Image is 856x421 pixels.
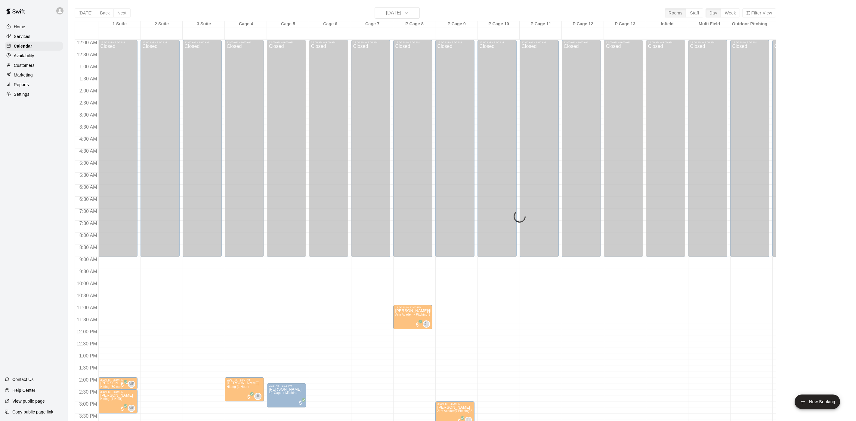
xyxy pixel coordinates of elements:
[141,21,183,27] div: 2 Suite
[564,44,599,259] div: Closed
[351,40,390,257] div: 12:00 AM – 9:00 AM: Closed
[393,305,432,329] div: 11:00 AM – 12:00 PM: Arm Academy Pitching Session 1 Hour - Pitching
[78,100,99,105] span: 2:30 AM
[298,400,304,406] span: All customers have paid
[12,376,34,382] p: Contact Us
[227,41,262,44] div: 12:00 AM – 9:00 AM
[78,353,99,358] span: 1:00 PM
[184,44,220,259] div: Closed
[269,384,304,387] div: 2:15 PM – 3:15 PM
[353,44,388,259] div: Closed
[311,44,346,259] div: Closed
[521,41,557,44] div: 12:00 AM – 9:00 AM
[5,32,63,41] div: Services
[267,21,309,27] div: Cage 5
[688,21,730,27] div: Multi Field
[520,21,562,27] div: P Cage 11
[437,402,473,405] div: 3:00 PM – 4:00 PM
[75,305,99,310] span: 11:00 AM
[254,393,261,400] div: Johnnie Larossa
[130,381,135,388] span: Mike Badala
[425,321,428,327] span: JL
[774,41,810,44] div: 12:00 AM – 9:00 AM
[100,397,122,401] span: Hitting (1 Hour)
[257,393,261,400] span: Johnnie Larossa
[267,383,306,407] div: 2:15 PM – 3:15 PM: 40’ Cage + Machine
[435,40,474,257] div: 12:00 AM – 9:00 AM: Closed
[311,41,346,44] div: 12:00 AM – 9:00 AM
[393,40,432,257] div: 12:00 AM – 9:00 AM: Closed
[98,389,138,413] div: 2:30 PM – 3:30 PM: Hitting (1 Hour)
[78,136,99,142] span: 4:00 AM
[78,124,99,129] span: 3:30 AM
[353,41,388,44] div: 12:00 AM – 9:00 AM
[14,24,25,30] p: Home
[142,44,178,259] div: Closed
[309,21,351,27] div: Cage 6
[78,377,99,382] span: 2:00 PM
[414,322,420,328] span: All customers have paid
[78,389,99,394] span: 2:30 PM
[604,21,646,27] div: P Cage 13
[267,40,306,257] div: 12:00 AM – 9:00 AM: Closed
[5,80,63,89] a: Reports
[5,42,63,51] a: Calendar
[78,64,99,69] span: 1:00 AM
[225,40,264,257] div: 12:00 AM – 9:00 AM: Closed
[78,112,99,117] span: 3:00 AM
[437,41,473,44] div: 12:00 AM – 9:00 AM
[435,21,477,27] div: P Cage 9
[225,21,267,27] div: Cage 4
[562,21,604,27] div: P Cage 12
[98,377,138,389] div: 2:00 PM – 2:30 PM: Hitting (30 min)
[78,197,99,202] span: 6:30 AM
[75,40,99,45] span: 12:00 AM
[5,61,63,70] a: Customers
[437,44,473,259] div: Closed
[75,317,99,322] span: 11:30 AM
[78,88,99,93] span: 2:00 AM
[479,41,515,44] div: 12:00 AM – 9:00 AM
[5,22,63,31] div: Home
[184,41,220,44] div: 12:00 AM – 9:00 AM
[604,40,643,257] div: 12:00 AM – 9:00 AM: Closed
[183,21,225,27] div: 3 Suite
[227,44,262,259] div: Closed
[393,21,435,27] div: P Cage 8
[5,51,63,60] a: Availability
[14,91,29,97] p: Settings
[78,269,99,274] span: 9:30 AM
[425,320,430,328] span: Johnnie Larossa
[648,41,683,44] div: 12:00 AM – 9:00 AM
[75,281,99,286] span: 10:00 AM
[78,245,99,250] span: 8:30 AM
[128,405,135,412] div: Mike Badala
[269,391,297,394] span: 40’ Cage + Machine
[129,405,134,411] span: MB
[564,41,599,44] div: 12:00 AM – 9:00 AM
[100,44,136,259] div: Closed
[14,53,34,59] p: Availability
[246,394,252,400] span: All customers have paid
[14,62,35,68] p: Customers
[309,40,348,257] div: 12:00 AM – 9:00 AM: Closed
[78,221,99,226] span: 7:30 AM
[521,44,557,259] div: Closed
[14,33,30,39] p: Services
[98,40,138,257] div: 12:00 AM – 9:00 AM: Closed
[646,21,688,27] div: Infield
[14,43,32,49] p: Calendar
[12,387,35,393] p: Help Center
[78,161,99,166] span: 5:00 AM
[78,365,99,370] span: 1:30 PM
[100,390,136,393] div: 2:30 PM – 3:30 PM
[351,21,393,27] div: Cage 7
[14,72,33,78] p: Marketing
[78,257,99,262] span: 9:00 AM
[730,40,769,257] div: 12:00 AM – 9:00 AM: Closed
[606,44,641,259] div: Closed
[774,44,810,259] div: Closed
[75,329,98,334] span: 12:00 PM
